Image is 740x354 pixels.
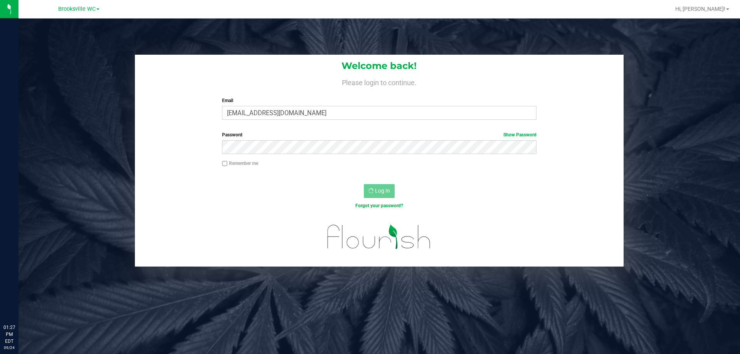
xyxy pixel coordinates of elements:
[503,132,536,138] a: Show Password
[675,6,725,12] span: Hi, [PERSON_NAME]!
[355,203,403,208] a: Forgot your password?
[222,132,242,138] span: Password
[222,97,536,104] label: Email
[3,345,15,351] p: 09/24
[375,188,390,194] span: Log In
[318,217,440,257] img: flourish_logo.svg
[135,77,624,86] h4: Please login to continue.
[364,184,395,198] button: Log In
[222,161,227,166] input: Remember me
[3,324,15,345] p: 01:27 PM EDT
[222,160,258,167] label: Remember me
[135,61,624,71] h1: Welcome back!
[58,6,96,12] span: Brooksville WC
